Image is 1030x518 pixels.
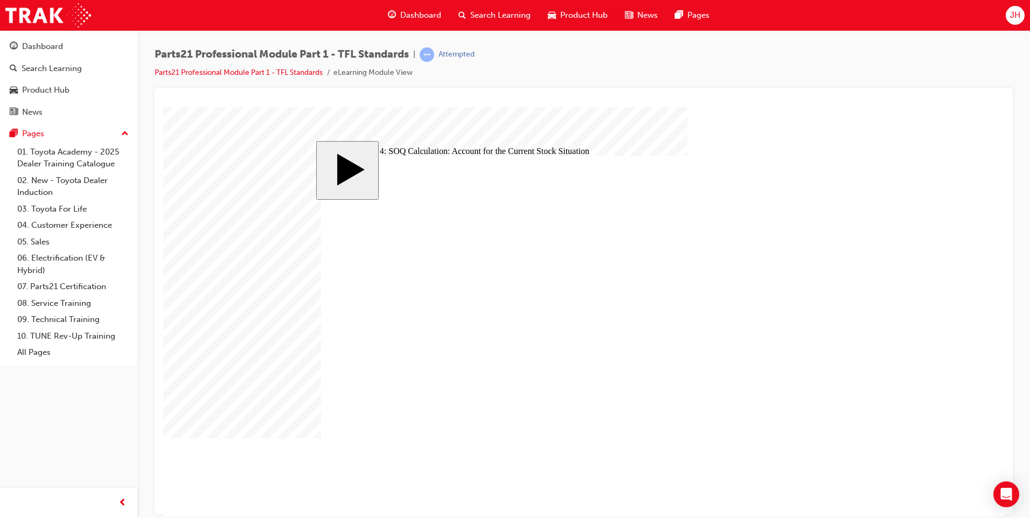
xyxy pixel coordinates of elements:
[625,9,633,22] span: news-icon
[10,108,18,117] span: news-icon
[1006,6,1025,25] button: JH
[616,4,666,26] a: news-iconNews
[10,129,18,139] span: pages-icon
[22,106,43,118] div: News
[13,250,133,278] a: 06. Electrification (EV & Hybrid)
[13,344,133,361] a: All Pages
[4,124,133,144] button: Pages
[153,34,215,93] button: Start
[400,9,441,22] span: Dashboard
[675,9,683,22] span: pages-icon
[379,4,450,26] a: guage-iconDashboard
[687,9,709,22] span: Pages
[22,40,63,53] div: Dashboard
[333,67,413,79] li: eLearning Module View
[5,3,91,27] img: Trak
[539,4,616,26] a: car-iconProduct Hub
[458,9,466,22] span: search-icon
[666,4,718,26] a: pages-iconPages
[1010,9,1020,22] span: JH
[548,9,556,22] span: car-icon
[22,62,82,75] div: Search Learning
[121,127,129,141] span: up-icon
[439,50,475,60] div: Attempted
[155,68,323,77] a: Parts21 Professional Module Part 1 - TFL Standards
[450,4,539,26] a: search-iconSearch Learning
[413,48,415,61] span: |
[13,201,133,218] a: 03. Toyota For Life
[4,59,133,79] a: Search Learning
[420,47,434,62] span: learningRecordVerb_ATTEMPT-icon
[470,9,531,22] span: Search Learning
[13,234,133,250] a: 05. Sales
[22,84,69,96] div: Product Hub
[13,311,133,328] a: 09. Technical Training
[13,278,133,295] a: 07. Parts21 Certification
[388,9,396,22] span: guage-icon
[10,42,18,52] span: guage-icon
[560,9,608,22] span: Product Hub
[22,128,44,140] div: Pages
[4,102,133,122] a: News
[637,9,658,22] span: News
[153,34,688,376] div: Parts 21 Professionals 1-6 Start Course
[13,328,133,345] a: 10. TUNE Rev-Up Training
[10,86,18,95] span: car-icon
[13,144,133,172] a: 01. Toyota Academy - 2025 Dealer Training Catalogue
[4,34,133,124] button: DashboardSearch LearningProduct HubNews
[4,37,133,57] a: Dashboard
[993,481,1019,507] div: Open Intercom Messenger
[10,64,17,74] span: search-icon
[13,295,133,312] a: 08. Service Training
[13,172,133,201] a: 02. New - Toyota Dealer Induction
[155,48,409,61] span: Parts21 Professional Module Part 1 - TFL Standards
[13,217,133,234] a: 04. Customer Experience
[119,496,127,510] span: prev-icon
[4,80,133,100] a: Product Hub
